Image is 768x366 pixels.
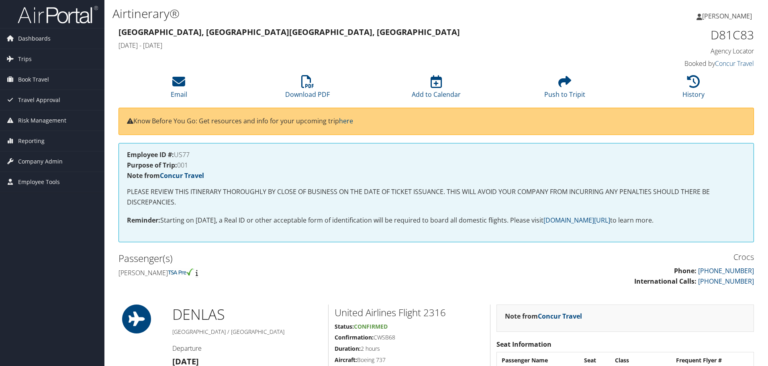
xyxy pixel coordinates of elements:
strong: Note from [505,312,582,321]
a: Push to Tripit [544,80,585,99]
h1: D81C83 [604,27,754,43]
h2: Passenger(s) [118,251,430,265]
p: Know Before You Go: Get resources and info for your upcoming trip [127,116,746,127]
strong: Aircraft: [335,356,357,364]
h5: [GEOGRAPHIC_DATA] / [GEOGRAPHIC_DATA] [172,328,322,336]
h5: CWSB68 [335,333,484,341]
a: Concur Travel [160,171,204,180]
span: Risk Management [18,110,66,131]
h5: 2 hours [335,345,484,353]
a: Email [171,80,187,99]
strong: Confirmation: [335,333,374,341]
span: Book Travel [18,70,49,90]
span: Travel Approval [18,90,60,110]
span: Dashboards [18,29,51,49]
strong: Seat Information [496,340,551,349]
span: [PERSON_NAME] [702,12,752,20]
h4: 001 [127,162,746,168]
a: here [339,117,353,125]
h5: Boeing 737 [335,356,484,364]
a: [PHONE_NUMBER] [698,277,754,286]
a: Concur Travel [715,59,754,68]
span: Confirmed [354,323,388,330]
a: Concur Travel [538,312,582,321]
h4: US77 [127,151,746,158]
a: Download PDF [285,80,330,99]
p: Starting on [DATE], a Real ID or other acceptable form of identification will be required to boar... [127,215,746,226]
span: Reporting [18,131,45,151]
strong: Employee ID #: [127,150,174,159]
span: Trips [18,49,32,69]
h3: Crocs [442,251,754,263]
span: Company Admin [18,151,63,172]
a: [PERSON_NAME] [697,4,760,28]
img: tsa-precheck.png [168,268,194,276]
h1: Airtinerary® [112,5,544,22]
strong: Note from [127,171,204,180]
h4: [PERSON_NAME] [118,268,430,277]
h4: Departure [172,344,322,353]
h4: [DATE] - [DATE] [118,41,592,50]
strong: Status: [335,323,354,330]
h4: Agency Locator [604,47,754,55]
strong: Purpose of Trip: [127,161,177,170]
h4: Booked by [604,59,754,68]
a: Add to Calendar [412,80,461,99]
strong: Phone: [674,266,697,275]
strong: [GEOGRAPHIC_DATA], [GEOGRAPHIC_DATA] [GEOGRAPHIC_DATA], [GEOGRAPHIC_DATA] [118,27,460,37]
a: [DOMAIN_NAME][URL] [543,216,610,225]
span: Employee Tools [18,172,60,192]
strong: International Calls: [634,277,697,286]
a: History [682,80,705,99]
a: [PHONE_NUMBER] [698,266,754,275]
strong: Reminder: [127,216,160,225]
strong: Duration: [335,345,361,352]
p: PLEASE REVIEW THIS ITINERARY THOROUGHLY BY CLOSE OF BUSINESS ON THE DATE OF TICKET ISSUANCE. THIS... [127,187,746,207]
h1: DEN LAS [172,305,322,325]
img: airportal-logo.png [18,5,98,24]
h2: United Airlines Flight 2316 [335,306,484,319]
